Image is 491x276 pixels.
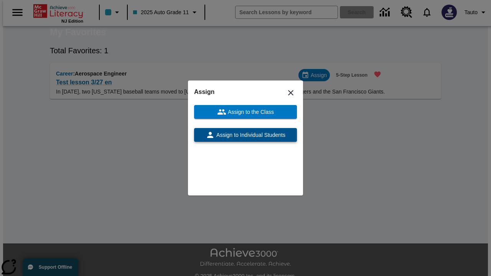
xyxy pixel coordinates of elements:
h6: Assign [194,87,297,97]
button: Close [282,84,300,102]
span: Assign to the Class [226,108,274,116]
span: Assign to Individual Students [215,131,285,139]
button: Assign to Individual Students [194,128,297,142]
button: Assign to the Class [194,105,297,119]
